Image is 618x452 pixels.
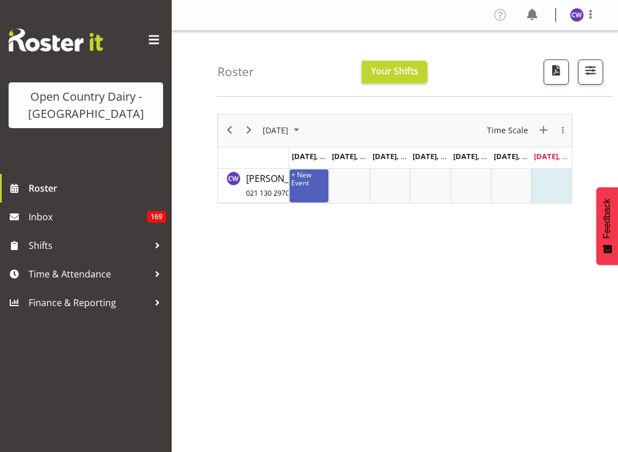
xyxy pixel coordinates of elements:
[9,29,103,51] img: Rosterit website logo
[570,8,584,22] img: cherie-williams10091.jpg
[217,114,572,204] div: Timeline Week of August 17, 2025
[29,237,149,254] span: Shifts
[553,114,572,146] div: overflow
[292,151,344,161] span: [DATE], [DATE]
[246,172,317,199] a: [PERSON_NAME]021 130 2970
[261,123,304,137] button: August 2025
[371,65,418,77] span: Your Shifts
[494,151,546,161] span: [DATE], [DATE]
[534,151,586,161] span: [DATE], [DATE]
[29,265,149,283] span: Time & Attendance
[241,123,257,137] button: Next
[246,188,290,198] span: 021 130 2970
[222,123,237,137] button: Previous
[29,294,149,311] span: Finance & Reporting
[362,61,427,84] button: Your Shifts
[20,88,152,122] div: Open Country Dairy - [GEOGRAPHIC_DATA]
[486,123,529,137] span: Time Scale
[332,151,384,161] span: [DATE], [DATE]
[453,151,505,161] span: [DATE], [DATE]
[147,211,166,223] span: 169
[262,123,290,137] span: [DATE]
[290,169,329,189] div: + New Event
[544,60,569,85] button: Download a PDF of the roster according to the set date range.
[596,187,618,265] button: Feedback - Show survey
[373,151,425,161] span: [DATE], [DATE]
[602,199,612,239] span: Feedback
[536,123,552,137] button: New Event
[246,172,317,199] span: [PERSON_NAME]
[218,169,289,203] td: Cherie Williams resource
[29,180,166,197] span: Roster
[220,114,239,146] div: previous period
[289,169,572,203] table: Timeline Week of August 17, 2025
[29,208,147,225] span: Inbox
[485,123,530,137] button: Time Scale
[413,151,465,161] span: [DATE], [DATE]
[217,65,254,78] h4: Roster
[259,114,306,146] div: August 2025
[578,60,603,85] button: Filter Shifts
[239,114,259,146] div: next period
